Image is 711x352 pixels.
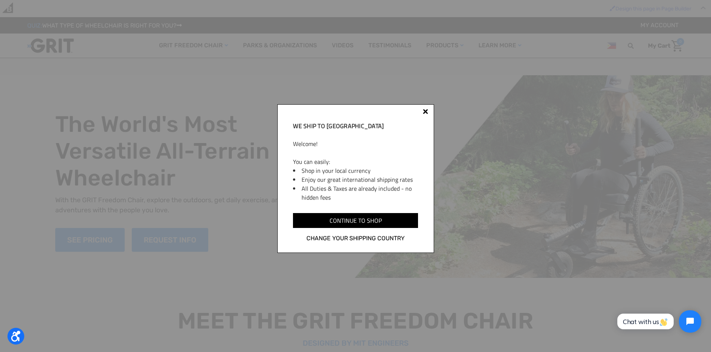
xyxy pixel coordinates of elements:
[293,139,418,148] p: Welcome!
[609,304,708,339] iframe: Tidio Chat
[293,121,418,130] h2: We ship to [GEOGRAPHIC_DATA]
[302,175,418,184] li: Enjoy our great international shipping rates
[293,234,418,243] a: Change your shipping country
[302,166,418,175] li: Shop in your local currency
[125,31,165,38] span: Phone Number
[293,157,418,166] p: You can easily:
[293,213,418,228] input: Continue to shop
[302,184,418,202] li: All Duties & Taxes are already included - no hidden fees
